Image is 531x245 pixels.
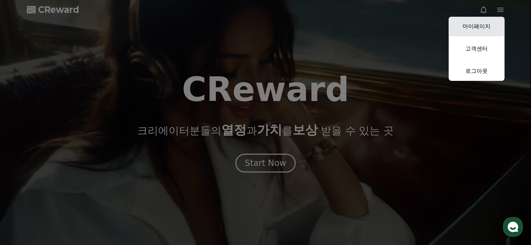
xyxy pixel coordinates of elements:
a: 고객센터 [449,39,504,59]
a: 대화 [46,187,90,205]
a: 홈 [2,187,46,205]
button: 마이페이지 고객센터 로그아웃 [449,17,504,81]
a: 로그아웃 [449,61,504,81]
a: 마이페이지 [449,17,504,36]
a: 설정 [90,187,134,205]
span: 대화 [64,198,72,204]
span: 설정 [108,198,116,203]
span: 홈 [22,198,26,203]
